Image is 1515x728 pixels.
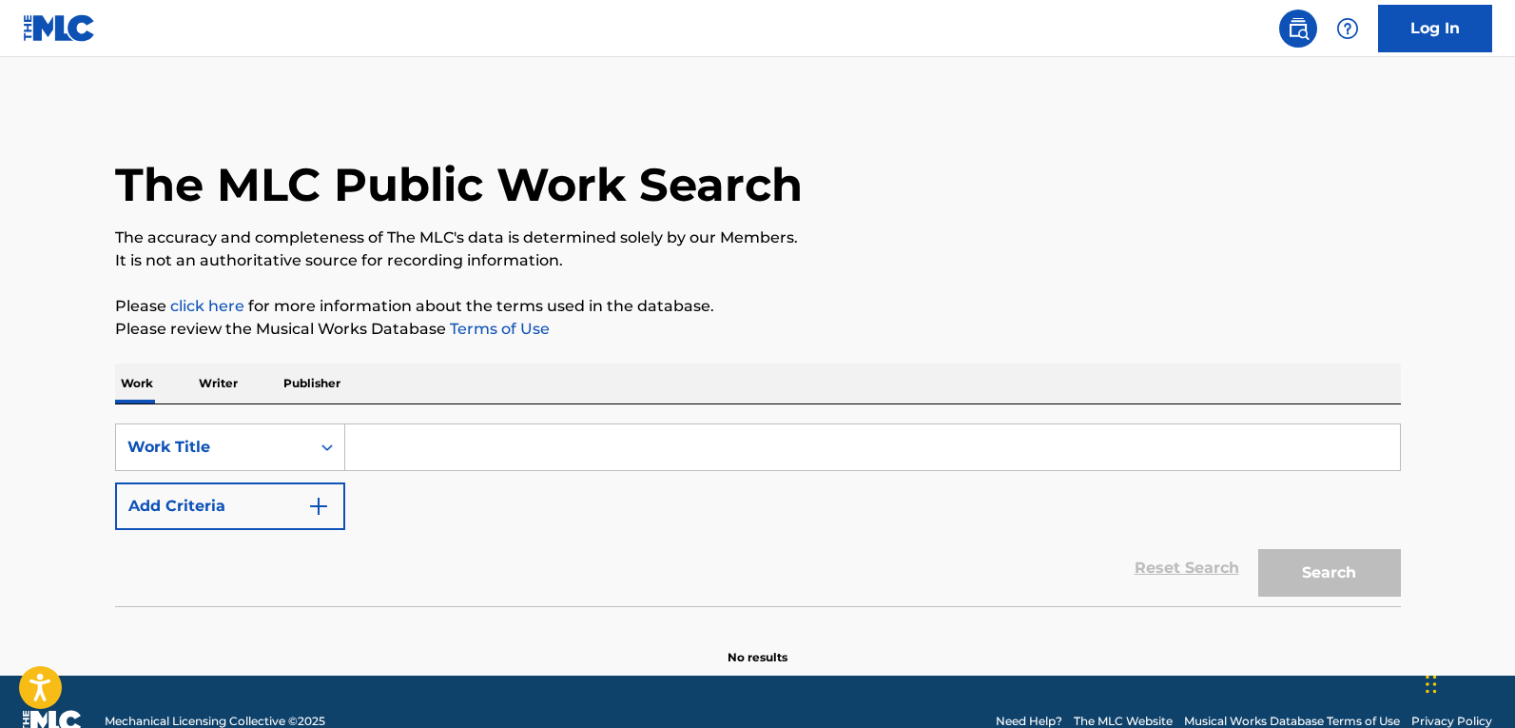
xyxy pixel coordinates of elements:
[1287,17,1310,40] img: search
[1336,17,1359,40] img: help
[1378,5,1492,52] a: Log In
[728,626,787,666] p: No results
[1329,10,1367,48] div: Help
[278,364,346,403] p: Publisher
[115,423,1401,606] form: Search Form
[1279,10,1317,48] a: Public Search
[115,156,803,213] h1: The MLC Public Work Search
[170,297,244,315] a: click here
[1420,637,1515,728] iframe: Chat Widget
[446,320,550,338] a: Terms of Use
[127,436,299,459] div: Work Title
[1426,656,1437,713] div: Drag
[23,14,96,42] img: MLC Logo
[193,364,243,403] p: Writer
[307,495,330,518] img: 9d2ae6d4665cec9f34b9.svg
[115,364,159,403] p: Work
[115,249,1401,272] p: It is not an authoritative source for recording information.
[115,295,1401,318] p: Please for more information about the terms used in the database.
[115,482,345,530] button: Add Criteria
[115,226,1401,249] p: The accuracy and completeness of The MLC's data is determined solely by our Members.
[115,318,1401,341] p: Please review the Musical Works Database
